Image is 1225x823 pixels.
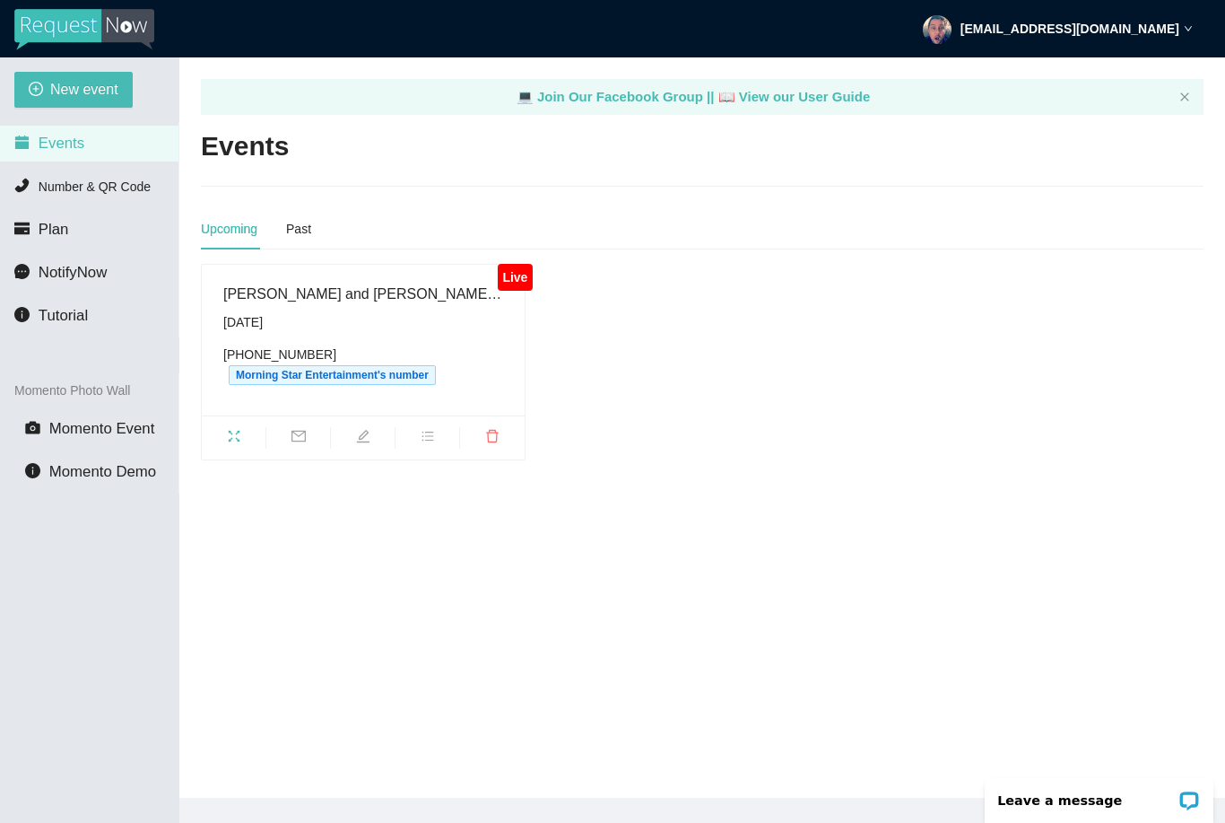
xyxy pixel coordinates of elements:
span: phone [14,178,30,193]
button: close [1179,92,1190,103]
a: laptop View our User Guide [718,89,871,104]
span: Number & QR Code [39,179,151,194]
div: [DATE] [223,312,503,332]
div: [PERSON_NAME] and [PERSON_NAME] Wedding [223,283,503,305]
span: mail [266,429,330,449]
span: credit-card [14,221,30,236]
div: Upcoming [201,219,257,239]
div: [PHONE_NUMBER] [223,345,503,385]
span: Plan [39,221,69,238]
span: delete [460,429,525,449]
span: camera [25,420,40,435]
span: laptop [718,89,735,104]
span: laptop [517,89,534,104]
div: Past [286,219,311,239]
iframe: LiveChat chat widget [973,766,1225,823]
span: down [1184,24,1193,33]
span: message [14,264,30,279]
span: bars [395,429,459,449]
button: plus-circleNew event [14,72,133,108]
span: info-circle [25,463,40,478]
span: fullscreen [202,429,265,449]
span: New event [50,78,118,101]
img: a332a32cb14e38eb31be48e7c9f4ce3c [923,15,951,44]
span: Momento Demo [49,463,156,480]
span: Momento Event [49,420,155,437]
strong: [EMAIL_ADDRESS][DOMAIN_NAME] [960,22,1179,36]
span: info-circle [14,307,30,322]
img: RequestNow [14,9,154,50]
span: Events [39,135,84,152]
h2: Events [201,128,289,165]
span: NotifyNow [39,264,107,281]
span: Morning Star Entertainment's number [229,365,436,385]
span: Tutorial [39,307,88,324]
span: plus-circle [29,82,43,99]
span: calendar [14,135,30,150]
a: laptop Join Our Facebook Group || [517,89,718,104]
div: Live [498,264,533,291]
span: edit [331,429,395,449]
span: close [1179,92,1190,102]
